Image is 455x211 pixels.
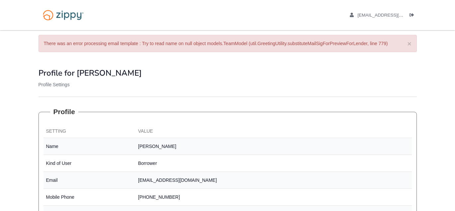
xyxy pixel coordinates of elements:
td: Name [43,138,136,155]
th: Value [135,125,412,138]
td: Borrower [135,155,412,172]
p: Profile Settings [38,81,417,88]
td: [EMAIL_ADDRESS][DOMAIN_NAME] [135,172,412,189]
h1: Profile for [PERSON_NAME] [38,69,417,77]
td: [PHONE_NUMBER] [135,189,412,206]
div: There was an error processing email template : Try to read name on null object models.TeamModel (... [38,35,417,52]
td: Email [43,172,136,189]
td: Kind of User [43,155,136,172]
th: Setting [43,125,136,138]
a: edit profile [350,13,434,19]
img: Logo [38,7,88,24]
td: [PERSON_NAME] [135,138,412,155]
a: Log out [410,13,417,19]
legend: Profile [50,107,78,117]
td: Mobile Phone [43,189,136,206]
span: alanamfoster@gmail.com [357,13,433,18]
button: × [407,40,411,47]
